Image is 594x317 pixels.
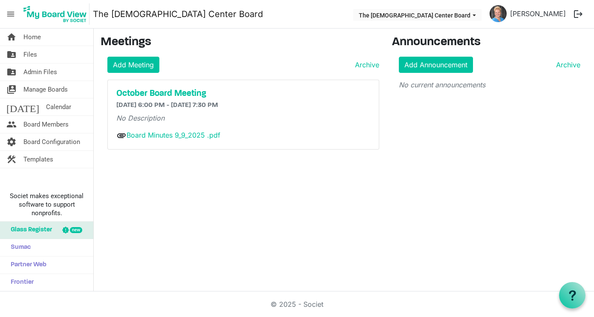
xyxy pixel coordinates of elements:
span: Frontier [6,274,34,291]
a: Board Minutes 9_9_2025 .pdf [127,131,220,139]
p: No Description [116,113,370,123]
span: Files [23,46,37,63]
span: Glass Register [6,222,52,239]
span: home [6,29,17,46]
span: Templates [23,151,53,168]
span: attachment [116,130,127,141]
span: construction [6,151,17,168]
span: switch_account [6,81,17,98]
a: My Board View Logo [21,3,93,25]
span: Sumac [6,239,31,256]
span: [DATE] [6,98,39,115]
span: Partner Web [6,256,46,274]
a: Archive [553,60,580,70]
span: menu [3,6,19,22]
img: My Board View Logo [21,3,89,25]
span: settings [6,133,17,150]
span: Admin Files [23,63,57,81]
button: logout [569,5,587,23]
h3: Announcements [392,35,587,50]
h6: [DATE] 6:00 PM - [DATE] 7:30 PM [116,101,370,110]
span: Manage Boards [23,81,68,98]
a: Add Announcement [399,57,473,73]
span: Board Members [23,116,69,133]
span: folder_shared [6,46,17,63]
a: [PERSON_NAME] [507,5,569,22]
span: Home [23,29,41,46]
a: The [DEMOGRAPHIC_DATA] Center Board [93,6,263,23]
a: © 2025 - Societ [271,300,323,308]
a: Add Meeting [107,57,159,73]
h3: Meetings [101,35,379,50]
button: The LGBT Center Board dropdownbutton [353,9,482,21]
span: folder_shared [6,63,17,81]
span: Societ makes exceptional software to support nonprofits. [4,192,89,217]
a: Archive [352,60,379,70]
a: October Board Meeting [116,89,370,99]
div: new [70,227,82,233]
span: people [6,116,17,133]
span: Calendar [46,98,71,115]
span: Board Configuration [23,133,80,150]
p: No current announcements [399,80,580,90]
img: vLlGUNYjuWs4KbtSZQjaWZvDTJnrkUC5Pj-l20r8ChXSgqWs1EDCHboTbV3yLcutgLt7-58AB6WGaG5Dpql6HA_thumb.png [490,5,507,22]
